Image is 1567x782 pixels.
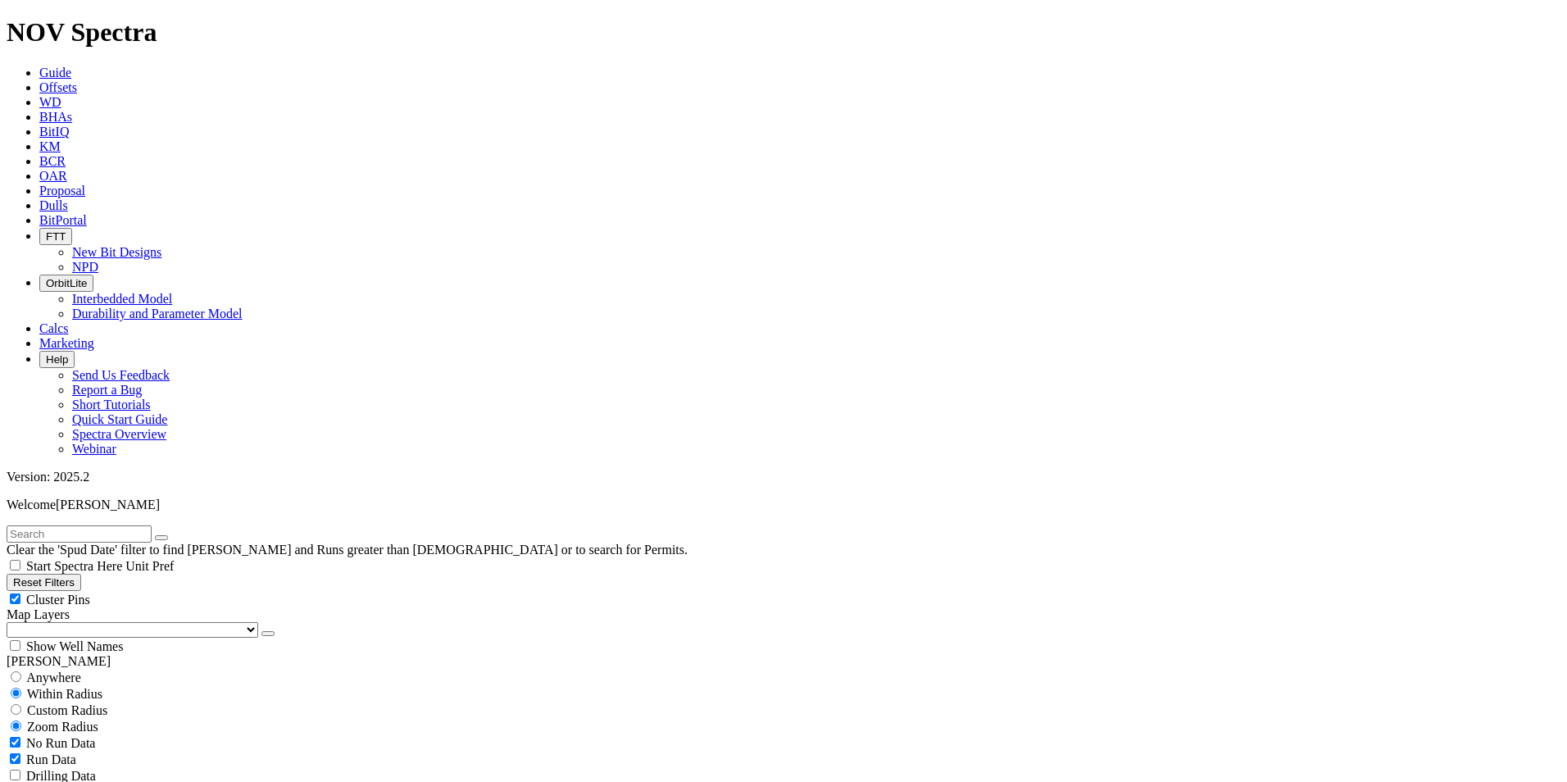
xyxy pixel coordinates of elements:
a: Interbedded Model [72,292,172,306]
div: [PERSON_NAME] [7,654,1560,669]
span: Map Layers [7,607,70,621]
span: Zoom Radius [27,720,98,734]
a: NPD [72,260,98,274]
a: BCR [39,154,66,168]
span: Within Radius [27,687,102,701]
span: Clear the 'Spud Date' filter to find [PERSON_NAME] and Runs greater than [DEMOGRAPHIC_DATA] or to... [7,543,688,557]
a: Short Tutorials [72,398,151,411]
a: Proposal [39,184,85,198]
input: Search [7,525,152,543]
a: Dulls [39,198,68,212]
a: BitIQ [39,125,69,139]
button: FTT [39,228,72,245]
span: Run Data [26,752,76,766]
span: No Run Data [26,736,95,750]
span: OrbitLite [46,277,87,289]
a: OAR [39,169,67,183]
div: Version: 2025.2 [7,470,1560,484]
a: Offsets [39,80,77,94]
span: Show Well Names [26,639,123,653]
a: Report a Bug [72,383,142,397]
a: New Bit Designs [72,245,161,259]
button: Reset Filters [7,574,81,591]
a: WD [39,95,61,109]
button: Help [39,351,75,368]
a: KM [39,139,61,153]
span: FTT [46,230,66,243]
p: Welcome [7,498,1560,512]
a: Send Us Feedback [72,368,170,382]
input: Start Spectra Here [10,560,20,571]
span: [PERSON_NAME] [56,498,160,511]
span: Custom Radius [27,703,107,717]
button: OrbitLite [39,275,93,292]
a: BitPortal [39,213,87,227]
a: Spectra Overview [72,427,166,441]
h1: NOV Spectra [7,17,1560,48]
span: Help [46,353,68,366]
a: Calcs [39,321,69,335]
a: Guide [39,66,71,80]
span: Cluster Pins [26,593,90,607]
a: Marketing [39,336,94,350]
span: Unit Pref [125,559,174,573]
a: Webinar [72,442,116,456]
a: Durability and Parameter Model [72,307,243,321]
span: Start Spectra Here [26,559,122,573]
a: BHAs [39,110,72,124]
span: Anywhere [26,671,81,684]
a: Quick Start Guide [72,412,167,426]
